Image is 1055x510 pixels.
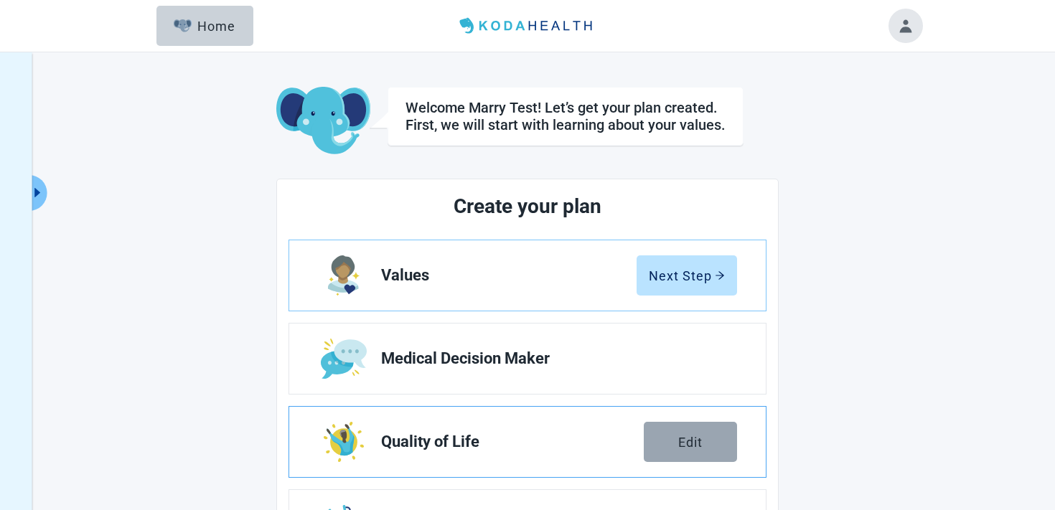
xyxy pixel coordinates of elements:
span: Values [381,267,637,284]
button: Edit [644,422,737,462]
img: Elephant [174,19,192,32]
button: Next Steparrow-right [637,255,737,296]
div: Home [174,19,235,33]
a: Edit Quality of Life section [289,407,766,477]
span: Medical Decision Maker [381,350,726,367]
span: caret-right [31,186,44,199]
a: Edit Values section [289,240,766,311]
a: Edit Medical Decision Maker section [289,324,766,394]
h2: Create your plan [342,191,713,222]
img: Koda Elephant [276,87,370,156]
div: Next Step [649,268,725,283]
img: Koda Health [454,14,601,37]
div: Welcome Marry Test! Let’s get your plan created. First, we will start with learning about your va... [405,99,726,133]
span: Quality of Life [381,433,644,450]
button: Expand menu [29,175,47,211]
button: Toggle account menu [888,9,923,43]
div: Edit [678,435,703,449]
button: ElephantHome [156,6,253,46]
span: arrow-right [715,270,725,280]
